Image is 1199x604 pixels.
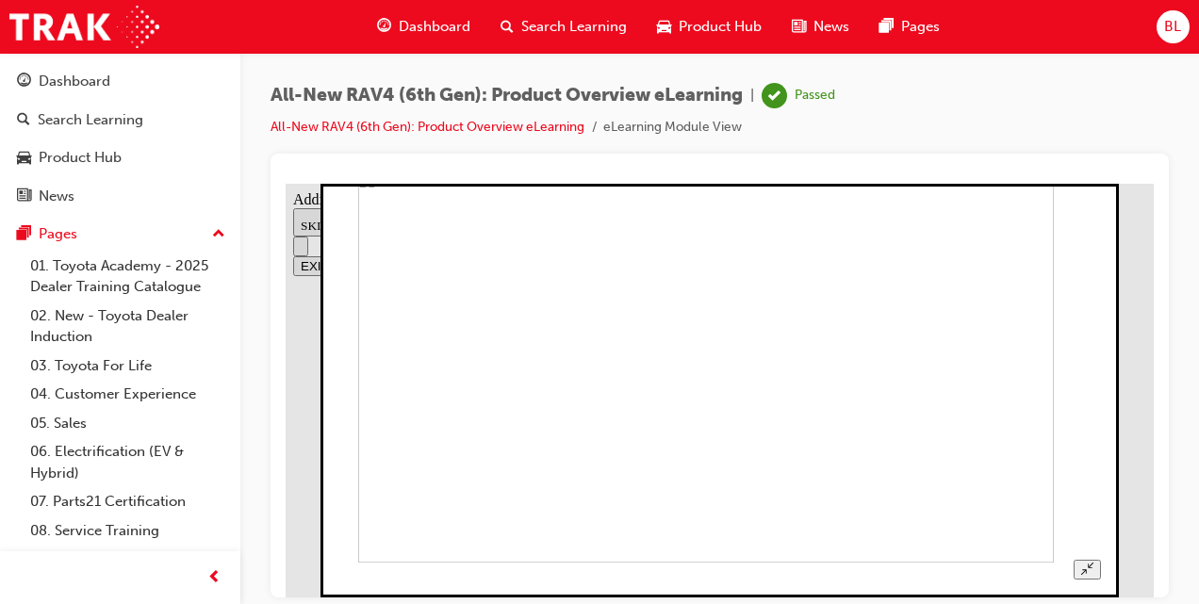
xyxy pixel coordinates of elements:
button: Pages [8,217,233,252]
div: Dashboard [39,71,110,92]
a: All-New RAV4 (6th Gen): Product Overview eLearning [271,119,584,135]
div: Passed [795,87,835,105]
span: Product Hub [679,16,762,38]
div: Product Hub [39,147,122,169]
a: Product Hub [8,140,233,175]
span: learningRecordVerb_PASS-icon [762,83,787,108]
a: 02. New - Toyota Dealer Induction [23,302,233,351]
a: 03. Toyota For Life [23,351,233,381]
span: car-icon [17,150,31,167]
span: search-icon [501,15,514,39]
span: guage-icon [17,73,31,90]
span: car-icon [657,15,671,39]
a: News [8,179,233,214]
span: guage-icon [377,15,391,39]
a: 04. Customer Experience [23,380,233,409]
span: prev-icon [207,566,222,590]
span: All-New RAV4 (6th Gen): Product Overview eLearning [271,85,743,106]
a: 09. Technical Training [23,545,233,574]
span: Pages [901,16,940,38]
button: Unzoom image [788,376,815,396]
div: Pages [39,223,77,245]
div: News [39,186,74,207]
span: pages-icon [17,226,31,243]
img: Trak [9,6,159,48]
span: pages-icon [879,15,894,39]
a: 06. Electrification (EV & Hybrid) [23,437,233,487]
span: news-icon [792,15,806,39]
a: 07. Parts21 Certification [23,487,233,516]
a: 08. Service Training [23,516,233,546]
span: BL [1164,16,1181,38]
a: guage-iconDashboard [362,8,485,46]
span: Dashboard [399,16,470,38]
a: Dashboard [8,64,233,99]
span: Search Learning [521,16,627,38]
button: BL [1157,10,1190,43]
button: DashboardSearch LearningProduct HubNews [8,60,233,217]
a: search-iconSearch Learning [485,8,642,46]
a: news-iconNews [777,8,864,46]
span: news-icon [17,188,31,205]
span: search-icon [17,112,30,129]
a: 05. Sales [23,409,233,438]
span: News [813,16,849,38]
a: 01. Toyota Academy - 2025 Dealer Training Catalogue [23,252,233,302]
a: pages-iconPages [864,8,955,46]
a: car-iconProduct Hub [642,8,777,46]
li: eLearning Module View [603,117,742,139]
a: Search Learning [8,103,233,138]
span: | [750,85,754,106]
div: Search Learning [38,109,143,131]
span: up-icon [212,222,225,247]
